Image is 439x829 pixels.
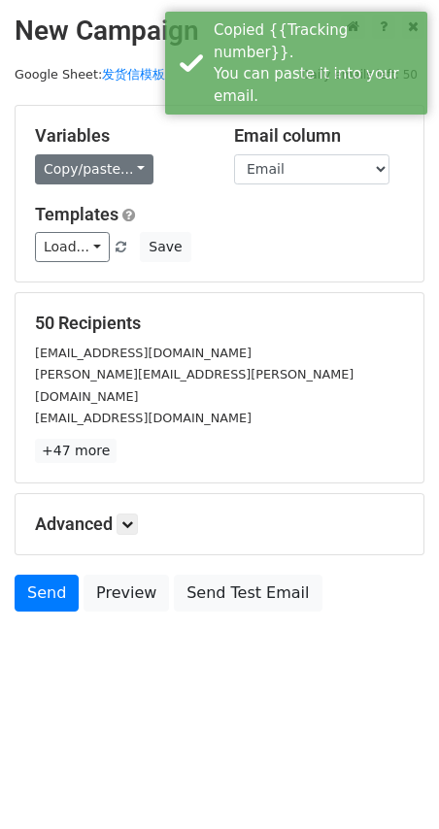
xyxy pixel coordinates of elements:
iframe: Chat Widget [342,736,439,829]
a: Preview [84,575,169,612]
h5: Variables [35,125,205,147]
button: Save [140,232,190,262]
a: Templates [35,204,118,224]
small: [PERSON_NAME][EMAIL_ADDRESS][PERSON_NAME][DOMAIN_NAME] [35,367,354,404]
a: 发货信模板 [102,67,165,82]
a: Send Test Email [174,575,321,612]
small: [EMAIL_ADDRESS][DOMAIN_NAME] [35,411,252,425]
h5: Email column [234,125,404,147]
small: [EMAIL_ADDRESS][DOMAIN_NAME] [35,346,252,360]
div: Copied {{Tracking number}}. You can paste it into your email. [214,19,420,107]
h5: 50 Recipients [35,313,404,334]
h5: Advanced [35,514,404,535]
a: Load... [35,232,110,262]
div: 聊天小组件 [342,736,439,829]
a: +47 more [35,439,117,463]
small: Google Sheet: [15,67,165,82]
a: Copy/paste... [35,154,153,184]
h2: New Campaign [15,15,424,48]
a: Send [15,575,79,612]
